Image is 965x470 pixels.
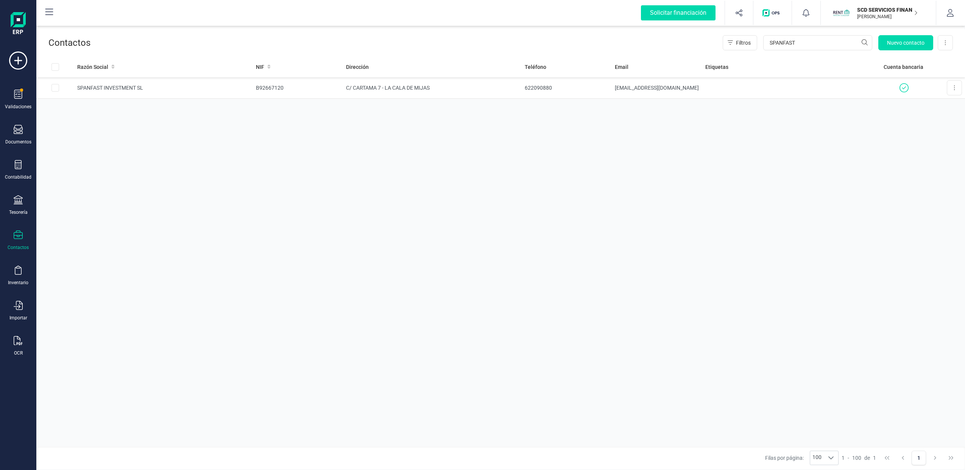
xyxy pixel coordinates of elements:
[5,174,31,180] div: Contabilidad
[74,77,253,99] td: SPANFAST INVESTMENT SL
[810,451,824,465] span: 100
[641,5,716,20] div: Solicitar financiación
[765,451,839,465] div: Filas por página:
[51,63,59,71] div: All items unselected
[525,63,546,71] span: Teléfono
[758,1,787,25] button: Logo de OPS
[14,350,23,356] div: OCR
[842,454,845,462] span: 1
[857,14,918,20] p: [PERSON_NAME]
[632,1,725,25] button: Solicitar financiación
[928,451,942,465] button: Next Page
[9,315,27,321] div: Importar
[880,451,894,465] button: First Page
[615,63,628,71] span: Email
[864,454,870,462] span: de
[830,1,927,25] button: SCSCD SERVICIOS FINANCIEROS SL[PERSON_NAME]
[343,77,521,99] td: C/ CARTAMA 7 - LA CALA DE MIJAS
[522,77,612,99] td: 622090880
[833,5,850,21] img: SC
[705,63,728,71] span: Etiquetas
[723,35,757,50] button: Filtros
[887,39,924,47] span: Nuevo contacto
[878,35,933,50] button: Nuevo contacto
[762,9,783,17] img: Logo de OPS
[884,63,923,71] span: Cuenta bancaria
[256,63,264,71] span: NIF
[253,77,343,99] td: B92667120
[736,39,751,47] span: Filtros
[77,63,108,71] span: Razón Social
[8,244,29,251] div: Contactos
[8,280,28,286] div: Inventario
[9,209,28,215] div: Tesorería
[5,104,31,110] div: Validaciones
[873,454,876,462] span: 1
[857,6,918,14] p: SCD SERVICIOS FINANCIEROS SL
[912,451,926,465] button: Page 1
[763,35,872,50] input: Buscar contacto
[944,451,958,465] button: Last Page
[612,77,703,99] td: [EMAIL_ADDRESS][DOMAIN_NAME]
[51,84,59,92] div: Row Selected 5c3985d4-e79f-4295-bc65-70828862974c
[896,451,910,465] button: Previous Page
[842,454,876,462] div: -
[346,63,369,71] span: Dirección
[11,12,26,36] img: Logo Finanedi
[5,139,31,145] div: Documentos
[852,454,861,462] span: 100
[48,37,90,49] p: Contactos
